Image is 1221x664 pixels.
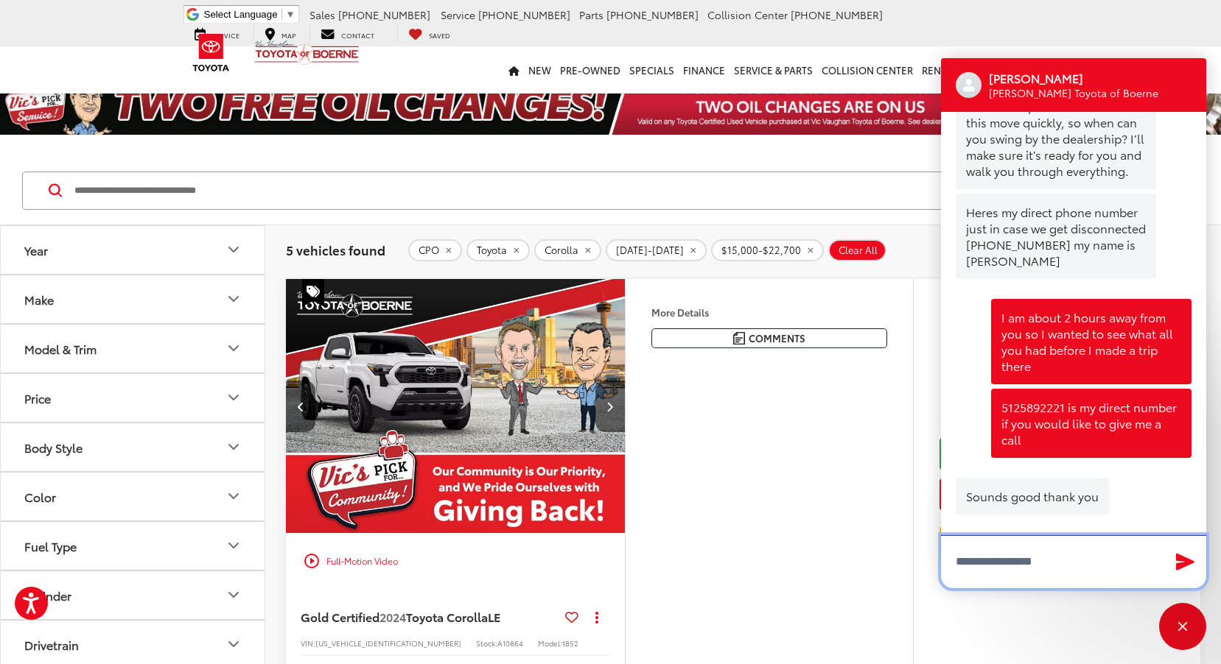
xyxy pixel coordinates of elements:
span: [PHONE_NUMBER] [606,7,699,22]
span: Service [441,7,475,22]
button: remove 2024-2025 [606,239,707,261]
span: LE [488,608,500,625]
p: [PERSON_NAME] Toyota of Boerne [989,86,1158,100]
div: Cylinder [225,586,242,604]
button: Send Message [1169,547,1201,577]
div: Make [225,290,242,308]
span: ​ [281,9,282,20]
div: 2024 Toyota Corolla LE 4 [285,279,626,533]
span: $15,000-$22,700 [721,244,801,256]
span: Clear All [839,244,878,256]
span: Parts [579,7,603,22]
a: Home [504,46,524,93]
span: 5 vehicles found [286,241,385,258]
div: Body Style [225,438,242,456]
div: Color [225,487,242,505]
span: Corolla [545,244,578,256]
span: $18,200 [940,336,1175,373]
div: Make [24,292,54,306]
textarea: Type your message [941,535,1206,588]
span: [US_VEHICLE_IDENTIFICATION_NUMBER] [315,637,461,649]
a: My Saved Vehicles [397,27,461,41]
a: Gubagoo [1031,534,1071,546]
a: Service [183,27,251,41]
button: YearYear [1,226,266,274]
div: Close [1159,603,1206,650]
span: A10864 [497,637,523,649]
button: CylinderCylinder [1,571,266,619]
div: I am about 2 hours away from you so I wanted to see what all you had before I made a trip there [991,299,1192,384]
span: 2024 [379,608,406,625]
span: Toyota [477,244,507,256]
a: 2024 Toyota Corolla LE2024 Toyota Corolla LE2024 Toyota Corolla LE2024 Toyota Corolla LE [285,279,626,533]
a: Finance [679,46,730,93]
p: [PERSON_NAME] [989,70,1158,86]
div: Fuel Type [24,539,77,553]
div: Serviced by . Use is subject to [956,534,1192,552]
button: Toggle Chat Window [1159,603,1206,650]
input: Search by Make, Model, or Keyword [73,173,1106,208]
a: Check Availability [940,437,1175,470]
a: New [524,46,556,93]
span: [DATE] Price: [940,381,1175,395]
div: Operator Title [989,86,1175,100]
a: Value Your Trade [940,526,1175,559]
div: Sounds good thank you [956,478,1109,515]
button: Previous image [286,381,315,432]
button: remove true [408,239,462,261]
a: About [1000,46,1042,93]
button: Body StyleBody Style [1,423,266,471]
div: Model & Trim [225,339,242,357]
div: Model & Trim [24,342,97,356]
span: VIN: [301,637,315,649]
button: Model & TrimModel & Trim [1,325,266,372]
span: [PHONE_NUMBER] [791,7,883,22]
a: Specials [625,46,679,93]
a: Collision Center [817,46,917,93]
img: 2024 Toyota Corolla LE [285,279,626,534]
img: Comments [733,332,745,345]
div: Body Style [24,440,83,454]
button: Next image [595,381,625,432]
span: Toyota Corolla [406,608,488,625]
span: Sales [309,7,335,22]
span: CPO [419,244,439,256]
button: Clear All [828,239,886,261]
div: Operator Image [956,72,982,98]
button: ColorColor [1,473,266,520]
button: remove Corolla [534,239,601,261]
h4: More Details [651,307,887,317]
button: PricePrice [1,374,266,422]
button: Fuel TypeFuel Type [1,522,266,570]
a: Map [253,27,307,41]
a: Service & Parts: Opens in a new tab [730,46,817,93]
div: Price [24,391,51,405]
span: Special [302,279,324,307]
a: Pre-Owned [556,46,625,93]
div: Year [225,241,242,258]
img: Toyota [183,29,239,77]
span: Model: [538,637,562,649]
a: Terms [1141,534,1165,546]
span: Gold Certified [301,608,379,625]
span: Stock: [476,637,497,649]
button: remove 15000-22700 [711,239,824,261]
span: Collision Center [707,7,788,22]
div: 5125892221 is my direct number if you would like to give me a call [991,389,1192,458]
a: Rent a Toyota [917,46,1000,93]
a: Gold Certified2024Toyota CorollaLE [301,609,559,625]
span: dropdown dots [595,611,598,623]
span: Comments [749,331,805,345]
div: Price [225,389,242,406]
span: 1852 [562,637,578,649]
span: Saved [429,30,450,40]
div: Color [24,490,56,504]
div: Operator Name [989,70,1175,86]
img: Vic Vaughan Toyota of Boerne [254,40,360,66]
button: Comments [651,328,887,348]
div: Drivetrain [24,637,79,651]
button: remove Toyota [466,239,530,261]
a: Contact [309,27,385,41]
span: [PHONE_NUMBER] [338,7,430,22]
